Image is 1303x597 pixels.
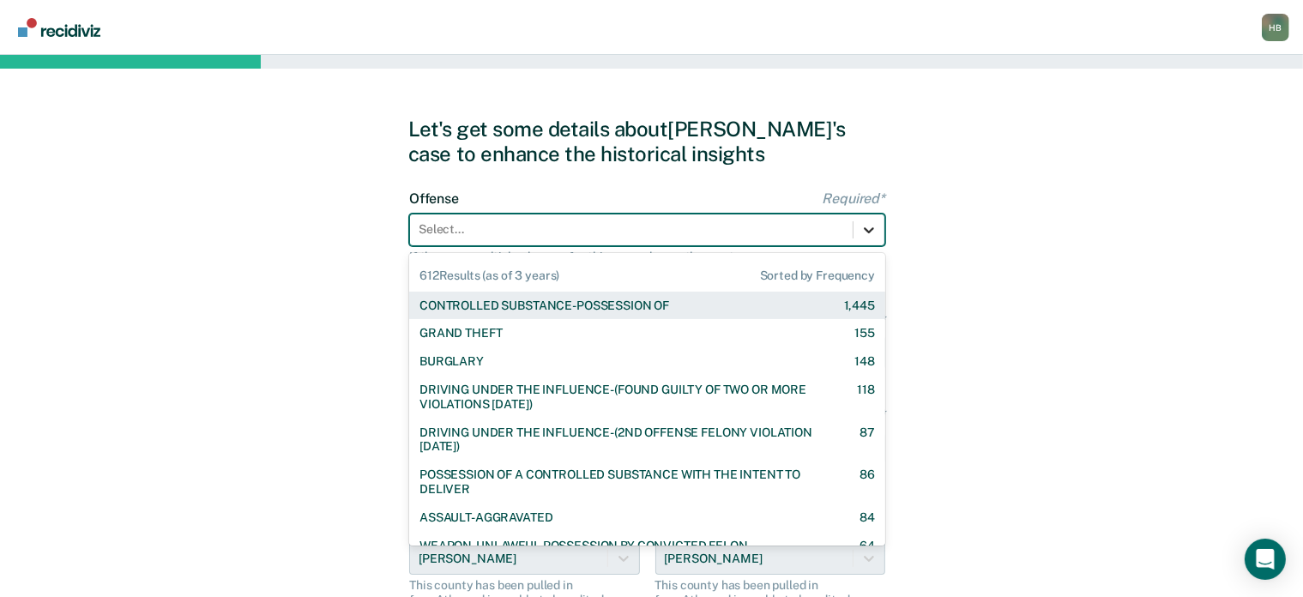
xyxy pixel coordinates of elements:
div: Let's get some details about [PERSON_NAME]'s case to enhance the historical insights [408,117,895,166]
div: 86 [860,467,875,497]
span: 612 Results (as of 3 years) [419,268,559,283]
img: Recidiviz [18,18,100,37]
div: Open Intercom Messenger [1245,539,1286,580]
span: Sorted by Frequency [760,268,875,283]
div: DRIVING UNDER THE INFLUENCE-(2ND OFFENSE FELONY VIOLATION [DATE]) [419,425,829,455]
div: 64 [860,539,875,553]
div: DRIVING UNDER THE INFLUENCE-(FOUND GUILTY OF TWO OR MORE VIOLATIONS [DATE]) [419,383,827,412]
div: ASSAULT-AGGRAVATED [419,510,552,525]
div: CONTROLLED SUBSTANCE-POSSESSION OF [419,298,669,313]
div: POSSESSION OF A CONTROLLED SUBSTANCE WITH THE INTENT TO DELIVER [419,467,829,497]
button: Profile dropdown button [1262,14,1289,41]
div: GRAND THEFT [419,326,502,341]
span: Required* [822,190,885,207]
div: WEAPON-UNLAWFUL POSSESSION BY CONVICTED FELON [419,539,748,553]
div: BURGLARY [419,354,484,369]
div: H B [1262,14,1289,41]
div: If there are multiple charges for this case, choose the most severe [409,250,885,264]
div: 1,445 [844,298,875,313]
div: 87 [860,425,875,455]
div: 155 [854,326,875,341]
div: 84 [860,510,875,525]
div: 148 [854,354,875,369]
label: Offense [409,190,885,207]
div: 118 [857,383,875,412]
